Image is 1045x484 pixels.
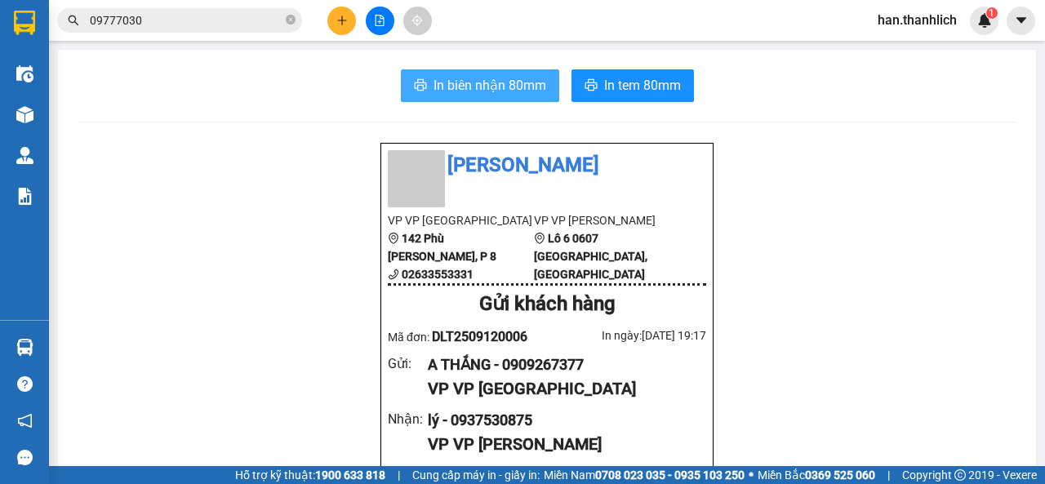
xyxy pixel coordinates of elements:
strong: 0708 023 035 - 0935 103 250 [595,468,745,482]
div: Nhận : [388,409,428,429]
span: aim [411,15,423,26]
div: VP VP [PERSON_NAME] [428,432,693,457]
span: notification [17,413,33,428]
img: warehouse-icon [16,147,33,164]
span: | [398,466,400,484]
img: warehouse-icon [16,65,33,82]
span: Hỗ trợ kỹ thuật: [235,466,385,484]
span: | [887,466,890,484]
li: VP VP [GEOGRAPHIC_DATA] [388,211,534,229]
div: A THẮNG - 0909267377 [428,353,693,376]
span: 1 [989,7,994,19]
span: ⚪️ [749,472,754,478]
div: In ngày: [DATE] 19:17 [547,326,706,344]
span: file-add [374,15,385,26]
sup: 1 [986,7,998,19]
span: question-circle [17,376,33,392]
span: environment [534,233,545,244]
span: han.thanhlich [865,10,970,30]
span: search [68,15,79,26]
text: DLT2509120005 [92,69,214,87]
span: message [17,450,33,465]
span: Miền Bắc [758,466,875,484]
span: DLT2509120006 [432,329,527,344]
div: Mã đơn: [388,326,547,347]
div: Gửi: VP [GEOGRAPHIC_DATA] [12,95,162,130]
div: VP VP [GEOGRAPHIC_DATA] [428,376,693,402]
img: warehouse-icon [16,106,33,123]
button: printerIn biên nhận 80mm [401,69,559,102]
b: Lô 6 0607 [GEOGRAPHIC_DATA], [GEOGRAPHIC_DATA] [534,232,647,281]
span: In tem 80mm [604,75,681,95]
span: printer [414,78,427,94]
button: caret-down [1007,7,1035,35]
img: logo-vxr [14,11,35,35]
span: caret-down [1014,13,1029,28]
img: icon-new-feature [977,13,992,28]
div: Gửi : [388,353,428,374]
span: Cung cấp máy in - giấy in: [412,466,540,484]
li: VP VP [PERSON_NAME] [534,211,680,229]
button: aim [403,7,432,35]
input: Tìm tên, số ĐT hoặc mã đơn [90,11,282,29]
div: Nhận: VP [PERSON_NAME] [171,95,293,130]
strong: 0369 525 060 [805,468,875,482]
span: environment [388,233,399,244]
img: warehouse-icon [16,339,33,356]
span: plus [336,15,348,26]
span: printer [585,78,598,94]
span: close-circle [286,13,296,29]
span: phone [388,269,399,280]
button: printerIn tem 80mm [571,69,694,102]
strong: 1900 633 818 [315,468,385,482]
img: solution-icon [16,188,33,205]
div: lý - 0937530875 [428,409,693,432]
li: [PERSON_NAME] [388,150,706,181]
span: Miền Nam [544,466,745,484]
span: In biên nhận 80mm [434,75,546,95]
b: 02633553331 [402,268,474,281]
div: Gửi khách hàng [388,289,706,320]
button: plus [327,7,356,35]
b: 142 Phù [PERSON_NAME], P 8 [388,232,496,263]
button: file-add [366,7,394,35]
span: close-circle [286,15,296,24]
span: copyright [954,469,966,481]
